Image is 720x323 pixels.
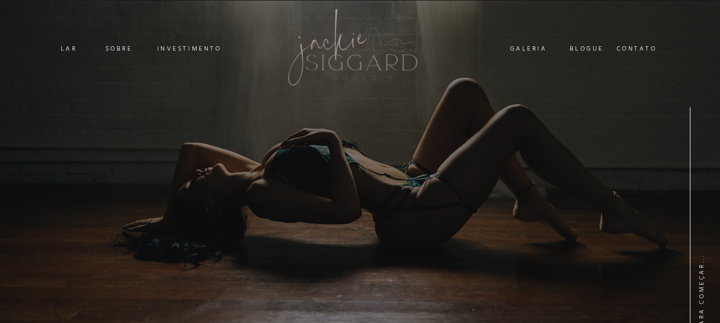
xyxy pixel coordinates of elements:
a: Contato [617,43,660,52]
font: Contato [617,44,657,54]
a: Sobre [106,43,131,52]
a: Investimento [157,43,212,52]
a: Blogue [570,43,595,52]
font: Investimento [157,44,222,54]
font: Lar [61,44,77,54]
a: Galeria [510,43,548,52]
font: Galeria [510,44,547,54]
font: Blogue [570,44,604,54]
a: Lar [61,43,86,52]
font: Sobre [106,44,133,54]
